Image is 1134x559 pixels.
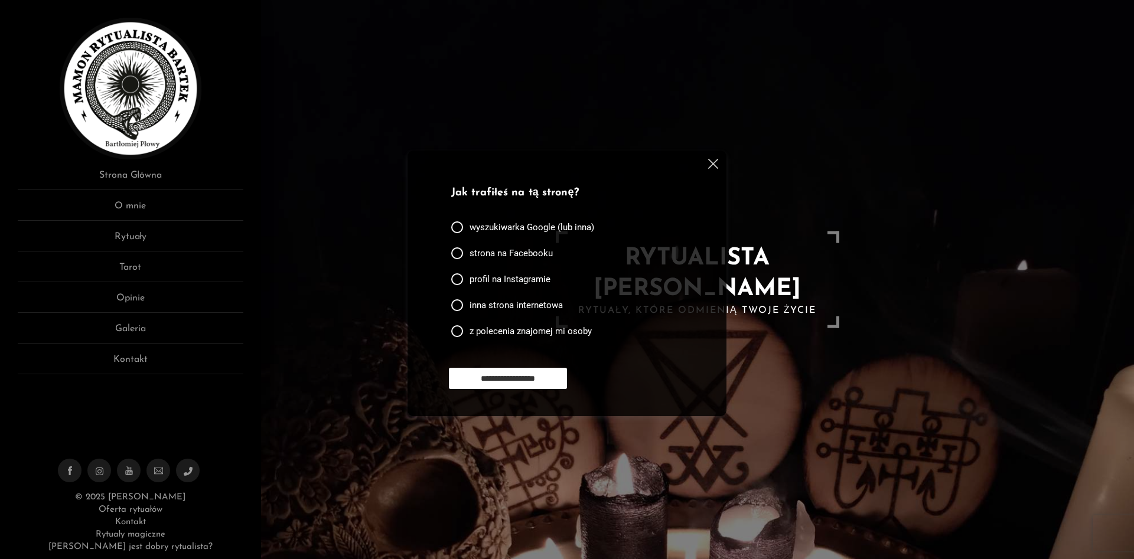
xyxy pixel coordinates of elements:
[18,199,243,221] a: O mnie
[18,260,243,282] a: Tarot
[96,530,165,539] a: Rytuały magiczne
[115,518,146,527] a: Kontakt
[470,273,550,285] span: profil na Instagramie
[18,291,243,313] a: Opinie
[18,168,243,190] a: Strona Główna
[99,505,162,514] a: Oferta rytuałów
[470,221,594,233] span: wyszukiwarka Google (lub inna)
[470,325,592,337] span: z polecenia znajomej mi osoby
[18,230,243,251] a: Rytuały
[60,18,201,159] img: Rytualista Bartek
[470,247,553,259] span: strona na Facebooku
[18,352,243,374] a: Kontakt
[48,542,213,551] a: [PERSON_NAME] jest dobry rytualista?
[470,299,563,311] span: inna strona internetowa
[451,185,678,201] p: Jak trafiłeś na tą stronę?
[708,159,718,169] img: cross.svg
[18,322,243,344] a: Galeria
